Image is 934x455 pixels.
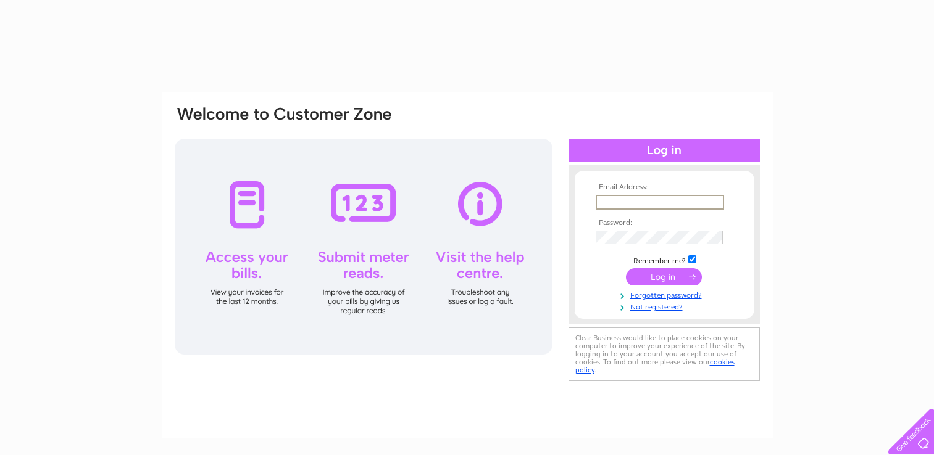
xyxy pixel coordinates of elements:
td: Remember me? [593,253,736,266]
th: Email Address: [593,183,736,192]
div: Clear Business would like to place cookies on your computer to improve your experience of the sit... [569,327,760,381]
a: cookies policy [575,358,735,374]
a: Forgotten password? [596,289,736,300]
a: Not registered? [596,300,736,312]
input: Submit [626,268,702,285]
th: Password: [593,219,736,227]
